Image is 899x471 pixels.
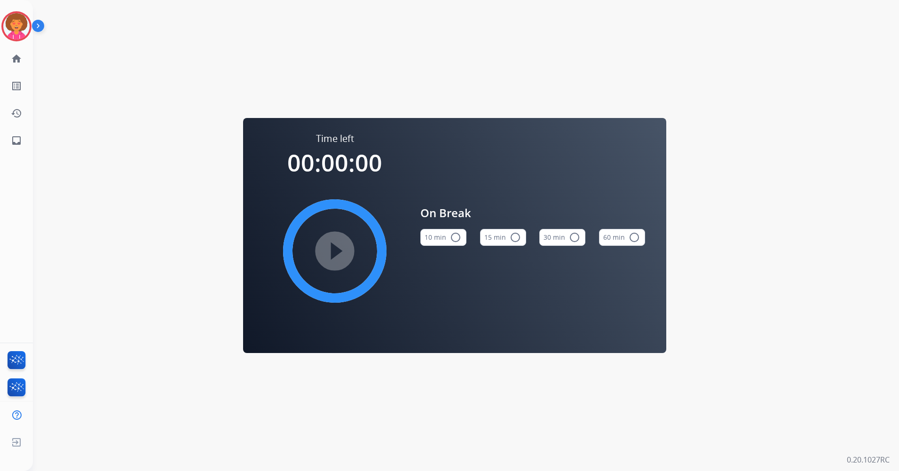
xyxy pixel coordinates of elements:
button: 10 min [420,229,466,246]
mat-icon: radio_button_unchecked [510,232,521,243]
mat-icon: radio_button_unchecked [450,232,461,243]
p: 0.20.1027RC [847,454,890,465]
button: 60 min [599,229,645,246]
span: Time left [316,132,354,145]
mat-icon: inbox [11,135,22,146]
img: avatar [3,13,30,39]
mat-icon: home [11,53,22,64]
span: On Break [420,204,645,221]
mat-icon: history [11,108,22,119]
mat-icon: radio_button_unchecked [569,232,580,243]
mat-icon: list_alt [11,80,22,92]
mat-icon: radio_button_unchecked [629,232,640,243]
button: 15 min [480,229,526,246]
button: 30 min [539,229,585,246]
span: 00:00:00 [287,147,382,179]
